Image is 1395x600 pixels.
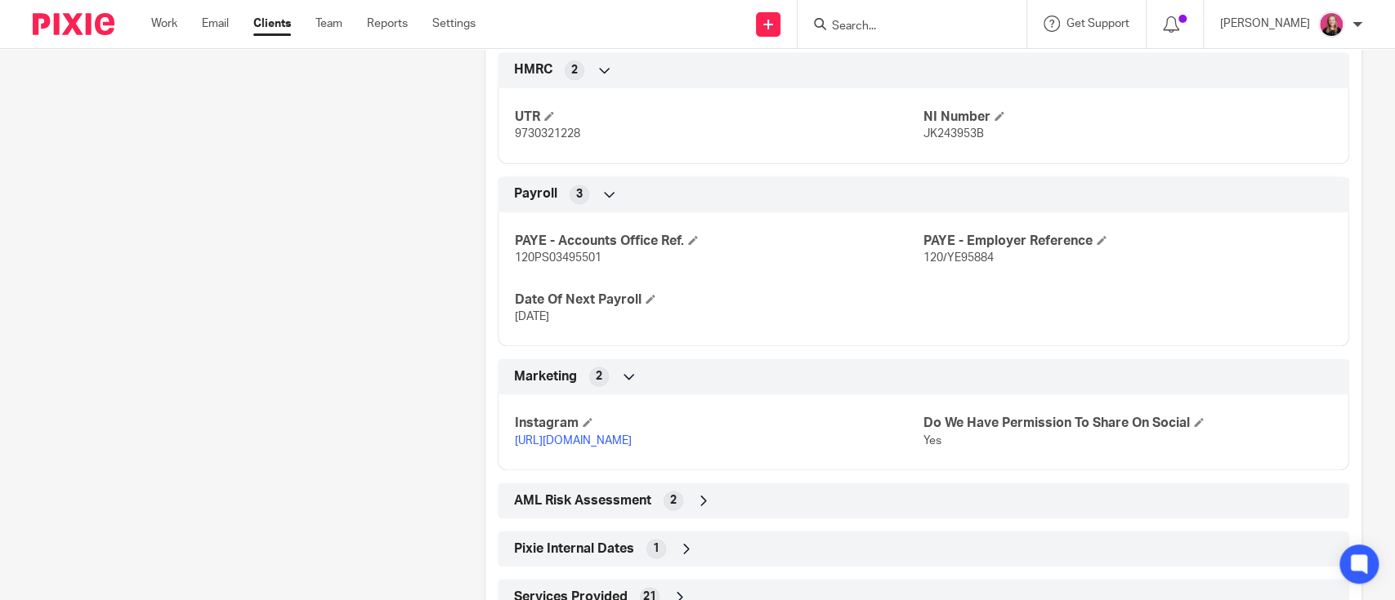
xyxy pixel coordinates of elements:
span: 120/YE95884 [923,252,994,264]
p: [PERSON_NAME] [1220,16,1310,32]
img: Pixie [33,13,114,35]
span: Pixie Internal Dates [514,540,634,558]
a: Reports [367,16,408,32]
a: Work [151,16,177,32]
a: Team [315,16,342,32]
a: Clients [253,16,291,32]
span: 1 [653,540,659,557]
span: Yes [923,435,941,447]
span: Get Support [1066,18,1129,29]
h4: UTR [515,109,923,126]
input: Search [830,20,977,34]
a: [URL][DOMAIN_NAME] [515,435,632,447]
h4: NI Number [923,109,1332,126]
h4: Do We Have Permission To Share On Social [923,415,1332,432]
span: JK243953B [923,128,984,140]
a: Email [202,16,229,32]
span: Payroll [514,185,557,202]
span: 120PS03495501 [515,252,601,264]
span: 2 [670,492,677,509]
span: 9730321228 [515,128,580,140]
span: AML Risk Assessment [514,492,651,509]
h4: Instagram [515,415,923,432]
span: Marketing [514,368,577,385]
img: Team%20headshots.png [1318,11,1344,38]
span: HMRC [514,61,552,78]
span: 2 [571,62,578,78]
h4: Date Of Next Payroll [515,291,923,309]
a: Settings [432,16,476,32]
span: 3 [576,186,583,202]
span: 2 [596,368,602,384]
span: [DATE] [515,311,549,322]
h4: PAYE - Employer Reference [923,233,1332,250]
h4: PAYE - Accounts Office Ref. [515,233,923,250]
